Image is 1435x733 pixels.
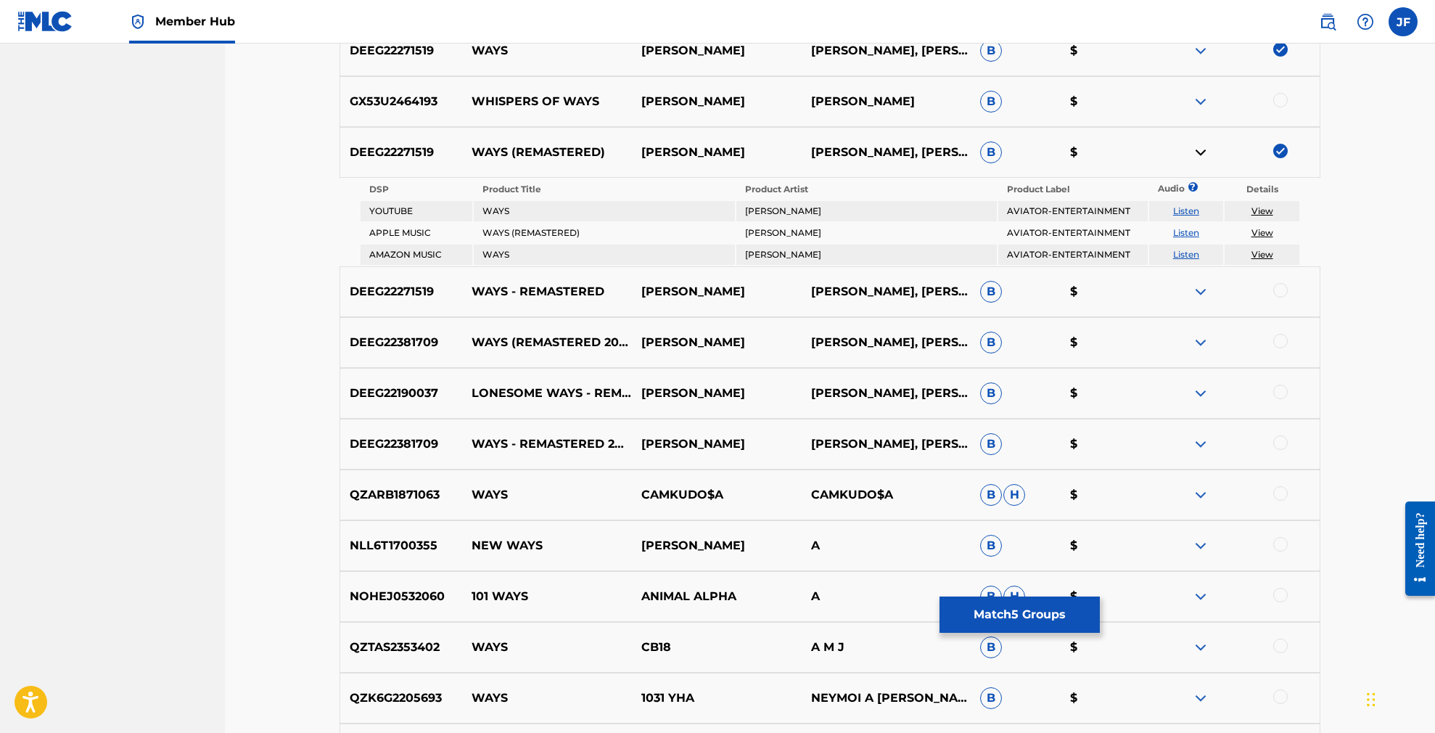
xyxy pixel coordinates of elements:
p: WAYS (REMASTERED) [462,144,632,161]
a: View [1251,205,1273,216]
img: expand [1192,42,1209,60]
td: AVIATOR-ENTERTAINMENT [998,201,1147,221]
p: NOHEJ0532060 [340,588,462,605]
span: B [980,91,1002,112]
a: View [1251,249,1273,260]
p: [PERSON_NAME] [631,283,801,300]
td: APPLE MUSIC [361,223,472,243]
p: [PERSON_NAME] [631,385,801,402]
p: [PERSON_NAME], [PERSON_NAME] [801,334,971,351]
span: B [980,40,1002,62]
div: Drag [1367,678,1376,721]
span: B [980,636,1002,658]
p: [PERSON_NAME] [631,334,801,351]
p: CB18 [631,639,801,656]
p: [PERSON_NAME], [PERSON_NAME] [801,144,971,161]
td: AVIATOR-ENTERTAINMENT [998,245,1147,265]
img: MLC Logo [17,11,73,32]
p: $ [1061,283,1151,300]
p: DEEG22271519 [340,144,462,161]
p: NLL6T1700355 [340,537,462,554]
th: Details [1225,179,1299,200]
p: [PERSON_NAME] [631,42,801,60]
div: Help [1351,7,1380,36]
p: LONESOME WAYS - REMASTERED [462,385,632,402]
p: QZARB1871063 [340,486,462,504]
p: 101 WAYS [462,588,632,605]
p: [PERSON_NAME], [PERSON_NAME] [801,42,971,60]
a: View [1251,227,1273,238]
p: A M J [801,639,971,656]
p: WAYS (REMASTERED 2023) [462,334,632,351]
a: Listen [1173,249,1199,260]
p: QZK6G2205693 [340,689,462,707]
span: B [980,281,1002,303]
p: $ [1061,639,1151,656]
th: Product Artist [736,179,997,200]
td: [PERSON_NAME] [736,201,997,221]
img: expand [1192,93,1209,110]
p: DEEG22381709 [340,334,462,351]
img: deselect [1273,42,1288,57]
p: [PERSON_NAME] [631,435,801,453]
p: $ [1061,588,1151,605]
p: [PERSON_NAME], [PERSON_NAME] [801,283,971,300]
span: H [1003,484,1025,506]
span: ? [1192,182,1193,192]
a: Public Search [1313,7,1342,36]
p: ANIMAL ALPHA [631,588,801,605]
th: DSP [361,179,472,200]
p: Audio [1149,182,1167,195]
img: search [1319,13,1336,30]
span: B [980,382,1002,404]
p: WAYS - REMASTERED 2023 [462,435,632,453]
img: expand [1192,435,1209,453]
img: deselect [1273,144,1288,158]
img: expand [1192,486,1209,504]
p: WHISPERS OF WAYS [462,93,632,110]
p: [PERSON_NAME] [801,93,971,110]
img: expand [1192,689,1209,707]
iframe: Chat Widget [1362,663,1435,733]
td: AMAZON MUSIC [361,245,472,265]
p: CAMKUDO$A [631,486,801,504]
p: $ [1061,42,1151,60]
td: WAYS [474,201,734,221]
span: B [980,586,1002,607]
a: Listen [1173,205,1199,216]
p: [PERSON_NAME], [PERSON_NAME] [801,385,971,402]
p: $ [1061,93,1151,110]
p: CAMKUDO$A [801,486,971,504]
td: YOUTUBE [361,201,472,221]
td: [PERSON_NAME] [736,223,997,243]
th: Product Label [998,179,1147,200]
img: help [1357,13,1374,30]
button: Match5 Groups [939,597,1100,633]
iframe: Resource Center [1394,487,1435,611]
div: User Menu [1389,7,1418,36]
img: expand [1192,588,1209,605]
p: WAYS [462,486,632,504]
p: WAYS [462,639,632,656]
p: DEEG22190037 [340,385,462,402]
p: [PERSON_NAME], [PERSON_NAME] [801,435,971,453]
p: WAYS [462,42,632,60]
img: expand [1192,385,1209,402]
p: $ [1061,334,1151,351]
img: expand [1192,283,1209,300]
p: A [801,588,971,605]
p: [PERSON_NAME] [631,93,801,110]
th: Product Title [474,179,734,200]
span: B [980,332,1002,353]
span: B [980,142,1002,163]
p: WAYS [462,689,632,707]
p: GX53U2464193 [340,93,462,110]
p: WAYS - REMASTERED [462,283,632,300]
img: expand [1192,334,1209,351]
p: $ [1061,689,1151,707]
td: [PERSON_NAME] [736,245,997,265]
td: WAYS [474,245,734,265]
p: $ [1061,537,1151,554]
